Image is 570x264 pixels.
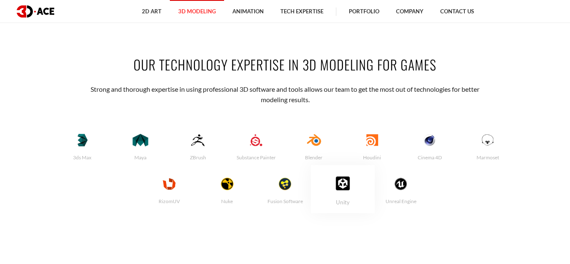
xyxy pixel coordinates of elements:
img: Marmoset [469,134,506,146]
img: Cinema 4D [411,134,449,146]
p: ZBrush [169,154,227,161]
p: Cinema 4D [401,154,459,161]
p: Substance Painter [227,154,285,161]
p: Unity [311,199,375,206]
p: 3ds Max [53,154,111,161]
p: RizomUV [140,198,198,205]
p: Strong and thorough expertise in using professional 3D software and tools allows our team to get ... [80,84,491,105]
img: 3ds Max [64,134,101,146]
p: Nuke [198,198,256,205]
img: Blender [295,134,333,146]
img: Houdini [353,134,391,146]
p: Marmoset [459,154,517,161]
p: Maya [111,154,169,161]
img: Fusion Software [267,178,304,190]
h2: OUR TECHNOLOGY EXPERTISE IN 3D MODELING FOR GAMES [53,55,517,74]
p: Fusion Software [256,198,314,205]
p: Unreal Engine [372,198,430,205]
p: Houdini [343,154,401,161]
img: Nuke [209,178,246,190]
img: Substance Painter [237,134,275,146]
p: Blender [285,154,343,161]
img: ZBrush [180,134,217,146]
img: RizomUV [151,178,188,190]
img: Maya [122,134,159,146]
img: Unity [323,176,363,190]
img: logo dark [17,5,54,18]
img: Unreal Engine [382,178,419,190]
